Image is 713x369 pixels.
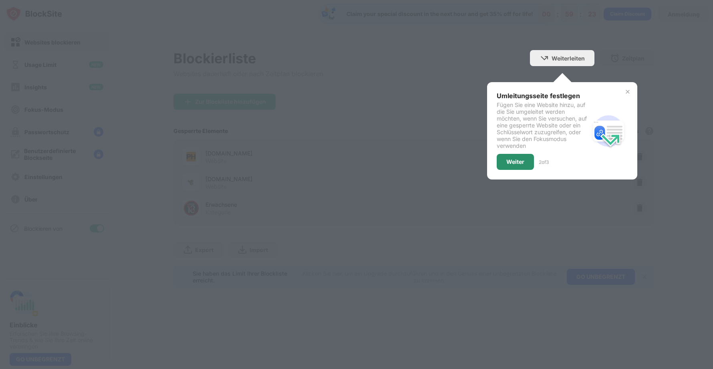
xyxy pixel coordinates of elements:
div: Umleitungsseite festlegen [497,92,589,100]
div: Weiterleiten [552,55,585,62]
img: x-button.svg [624,89,631,95]
div: 2 of 3 [539,159,549,165]
img: redirect.svg [589,112,628,150]
div: Weiter [506,159,524,165]
div: Fügen Sie eine Website hinzu, auf die Sie umgeleitet werden möchten, wenn Sie versuchen, auf eine... [497,101,589,149]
